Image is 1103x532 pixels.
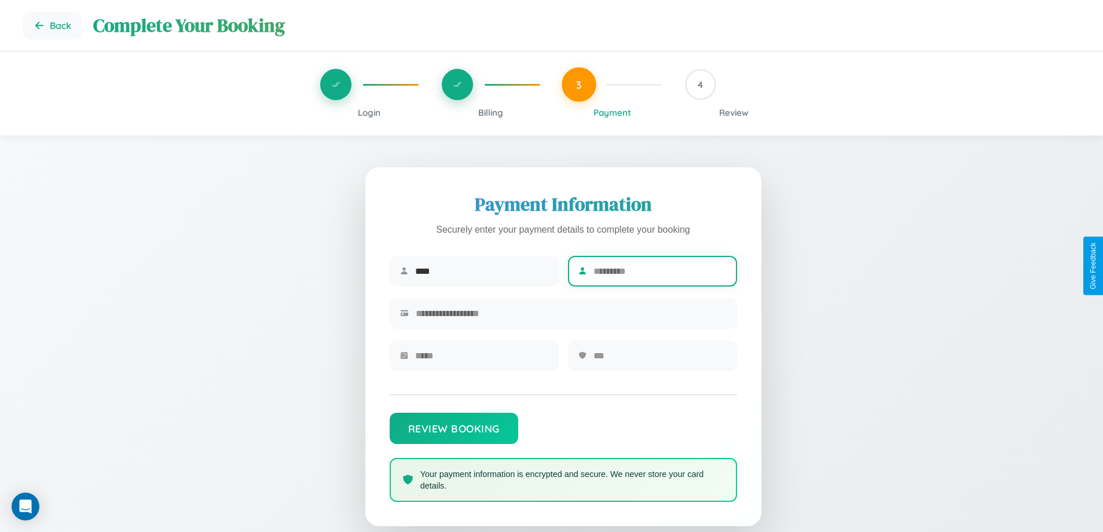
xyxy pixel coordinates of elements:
[719,107,749,118] span: Review
[390,222,737,239] p: Securely enter your payment details to complete your booking
[390,413,518,444] button: Review Booking
[1089,243,1097,289] div: Give Feedback
[23,12,82,39] button: Go back
[390,192,737,217] h2: Payment Information
[420,468,724,491] p: Your payment information is encrypted and secure. We never store your card details.
[478,107,503,118] span: Billing
[93,13,1080,38] h1: Complete Your Booking
[593,107,631,118] span: Payment
[12,493,39,520] div: Open Intercom Messenger
[358,107,380,118] span: Login
[698,79,703,90] span: 4
[576,78,582,91] span: 3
